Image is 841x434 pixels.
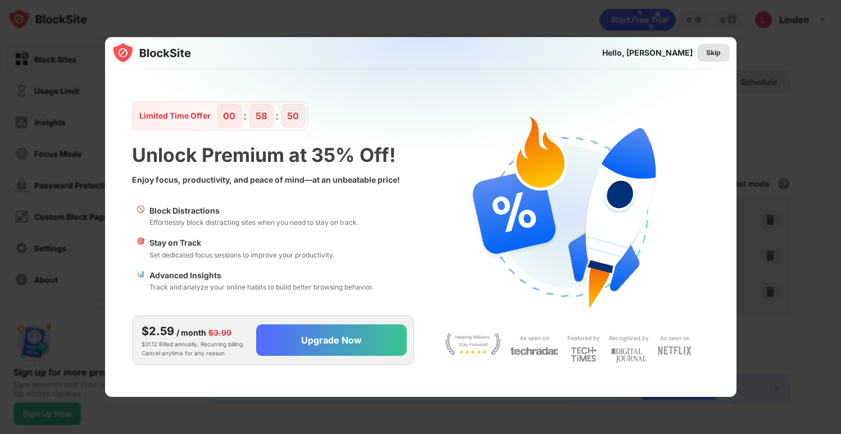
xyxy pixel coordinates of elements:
[149,282,374,292] div: Track and analyze your online habits to build better browsing behavior.
[137,269,145,293] div: 📊
[706,47,721,58] div: Skip
[510,346,558,356] img: light-techradar.svg
[567,333,600,343] div: Featured by
[611,346,647,365] img: light-digital-journal.svg
[301,334,362,346] div: Upgrade Now
[149,269,374,282] div: Advanced Insights
[445,333,501,355] img: light-stay-focus.svg
[658,346,692,355] img: light-netflix.svg
[660,333,690,343] div: As seen on
[208,327,231,339] div: $3.99
[142,323,174,340] div: $2.59
[176,327,206,339] div: / month
[112,37,743,260] img: gradient.svg
[142,323,247,358] div: $31.12 Billed annually. Recurring billing. Cancel anytime for any reason
[520,333,549,343] div: As seen on
[571,346,597,362] img: light-techtimes.svg
[609,333,649,343] div: Recognized by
